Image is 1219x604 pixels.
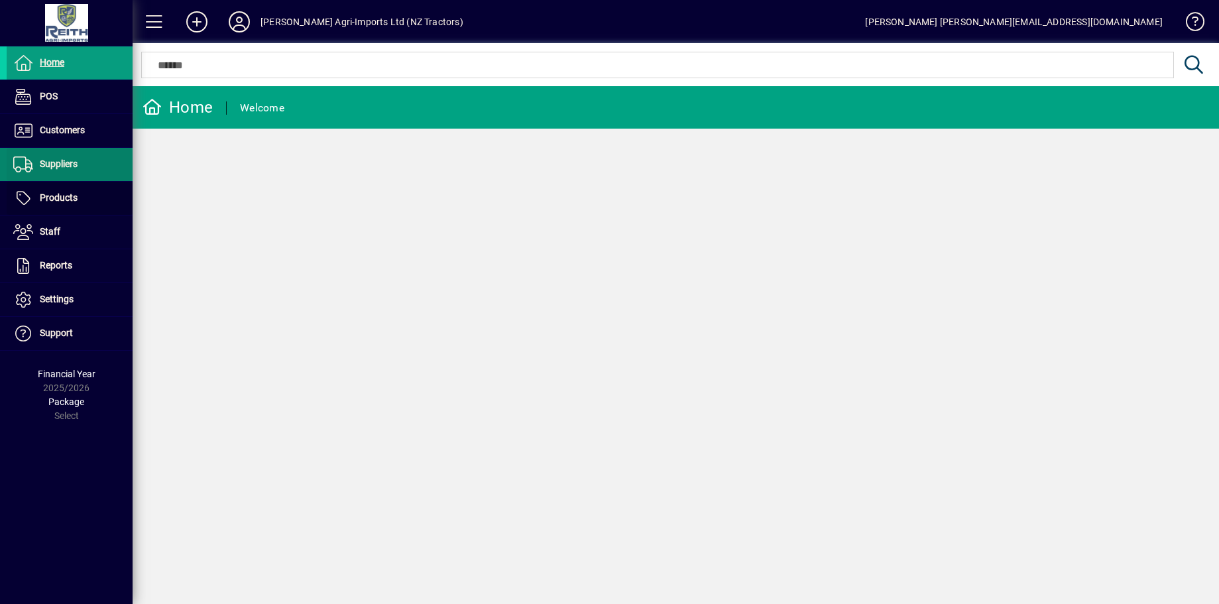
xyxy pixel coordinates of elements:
span: Reports [40,260,72,271]
a: Suppliers [7,148,133,181]
span: Staff [40,226,60,237]
div: [PERSON_NAME] Agri-Imports Ltd (NZ Tractors) [261,11,463,32]
span: Settings [40,294,74,304]
a: Support [7,317,133,350]
a: Customers [7,114,133,147]
button: Profile [218,10,261,34]
span: Home [40,57,64,68]
a: POS [7,80,133,113]
span: Suppliers [40,158,78,169]
a: Staff [7,215,133,249]
span: Package [48,396,84,407]
span: POS [40,91,58,101]
div: Home [143,97,213,118]
span: Customers [40,125,85,135]
div: Welcome [240,97,284,119]
a: Settings [7,283,133,316]
a: Products [7,182,133,215]
div: [PERSON_NAME] [PERSON_NAME][EMAIL_ADDRESS][DOMAIN_NAME] [865,11,1163,32]
span: Support [40,328,73,338]
span: Products [40,192,78,203]
a: Reports [7,249,133,282]
span: Financial Year [38,369,95,379]
a: Knowledge Base [1176,3,1202,46]
button: Add [176,10,218,34]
